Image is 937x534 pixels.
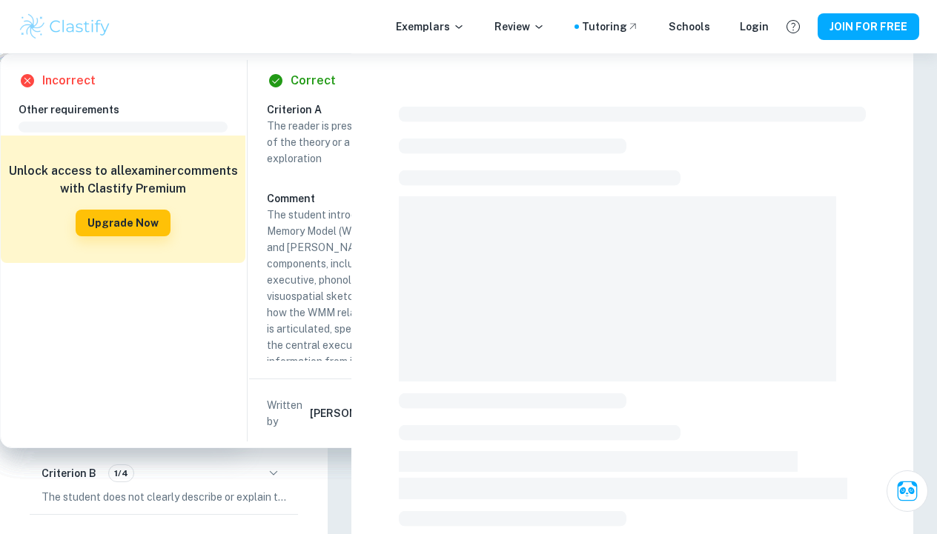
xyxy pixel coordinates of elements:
[42,465,96,481] h6: Criterion B
[267,118,476,167] p: The reader is presented with a description of the theory or a model behind the exploration
[310,405,396,421] h6: [PERSON_NAME]
[818,13,919,40] button: JOIN FOR FREE
[781,14,806,39] button: Help and Feedback
[267,101,488,118] h6: Criterion A
[582,19,639,35] a: Tutoring
[42,489,286,505] p: The student does not clearly describe or explain the research design, leaving the reader unaware ...
[109,467,133,480] span: 1/4
[669,19,710,35] a: Schools
[76,210,170,236] button: Upgrade Now
[42,72,96,90] h6: Incorrect
[267,190,476,207] h6: Comment
[267,397,307,430] p: Written by
[396,19,465,35] p: Exemplars
[8,162,238,198] h6: Unlock access to all examiner comments with Clastify Premium
[494,19,545,35] p: Review
[18,12,112,41] img: Clastify logo
[19,101,239,118] h6: Other requirements
[740,19,769,35] a: Login
[267,207,476,418] p: The student introduces the Working Memory Model (WMM) by [PERSON_NAME] and [PERSON_NAME], explain...
[291,72,336,90] h6: Correct
[887,470,928,512] button: Ask Clai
